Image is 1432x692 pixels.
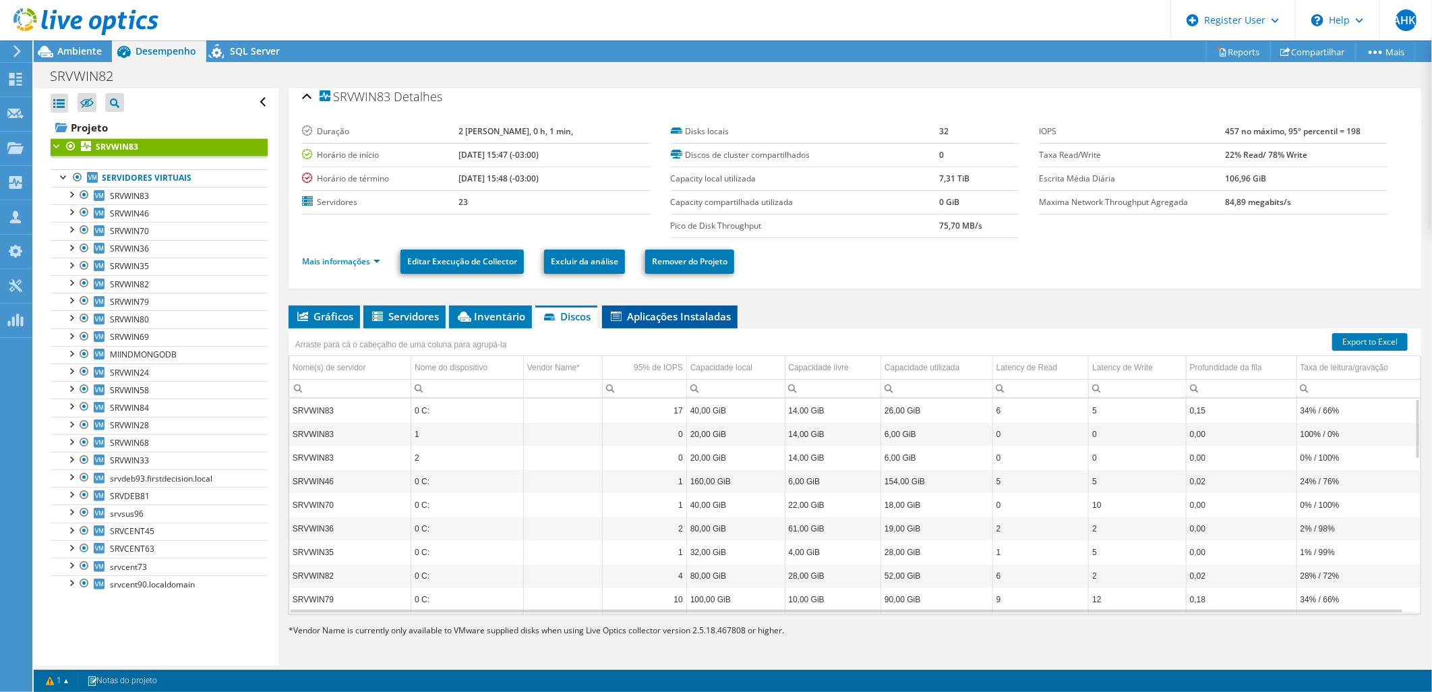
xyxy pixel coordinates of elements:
td: Column Vendor Name*, Value [523,399,602,422]
td: Column Latency de Read, Value 6 [992,564,1089,587]
span: SRVWIN83 [320,90,390,104]
td: Column Nome(s) de servidor, Value SRVWIN70 [289,493,411,517]
span: SQL Server [230,45,280,57]
td: Column Latency de Read, Value 0 [992,446,1089,469]
svg: \n [1311,14,1323,26]
td: Column Nome do dispositivo, Value 0 C: [411,493,524,517]
span: Desempenho [136,45,196,57]
span: srvcent90.localdomain [110,579,195,590]
td: Column Profundidade da fila, Value 0,02 [1186,469,1296,493]
td: Column Capacidade utilizada, Value 18,00 GiB [881,493,993,517]
td: Column Nome do dispositivo, Value 0 C: [411,564,524,587]
td: Column Capacidade livre, Value 6,00 GiB [785,469,881,493]
td: Column Vendor Name*, Value [523,587,602,611]
td: Column Capacidade utilizada, Value 28,00 GiB [881,540,993,564]
a: srvcent90.localdomain [51,575,268,593]
td: Column Latency de Write, Value 12 [1089,587,1187,611]
td: Column Nome(s) de servidor, Value SRVWIN79 [289,587,411,611]
td: Column Taxa de leitura/gravação, Filter cell [1296,379,1421,397]
div: Capacidade livre [789,359,849,376]
td: Column Capacidade utilizada, Filter cell [881,379,993,397]
td: Column Vendor Name*, Value [523,422,602,446]
td: Column Vendor Name*, Value [523,517,602,540]
td: Column Profundidade da fila, Value 0,00 [1186,446,1296,469]
b: 75,70 MB/s [940,220,983,231]
td: Column Capacidade local, Value 100,00 GiB [686,587,785,611]
td: Column Capacidade utilizada, Value 52,00 GiB [881,564,993,587]
span: SRVWIN69 [110,331,149,343]
div: Profundidade da fila [1190,359,1262,376]
td: Column Vendor Name*, Value [523,469,602,493]
span: SRVWIN28 [110,420,149,431]
td: Column 95% de IOPS, Value 4 [603,564,687,587]
td: Column Capacidade utilizada, Value 90,00 GiB [881,587,993,611]
td: Column Profundidade da fila, Value 0,00 [1186,422,1296,446]
b: [DATE] 15:47 (-03:00) [458,149,539,161]
a: Servidores virtuais [51,169,268,187]
b: 7,31 TiB [940,173,970,184]
td: Column Nome(s) de servidor, Value SRVWIN46 [289,469,411,493]
a: SRVWIN84 [51,399,268,416]
td: Column Nome do dispositivo, Value 0 C: [411,587,524,611]
td: Column Nome(s) de servidor, Value SRVWIN83 [289,422,411,446]
td: Column Profundidade da fila, Value 0,00 [1186,540,1296,564]
span: Detalhes [394,88,442,105]
a: Projeto [51,117,268,138]
td: Column Capacidade local, Value 160,00 GiB [686,469,785,493]
span: Ambiente [57,45,102,57]
b: 32 [940,125,949,137]
span: SRVWIN84 [110,402,149,413]
td: Nome(s) de servidor Column [289,356,411,380]
a: srvdeb93.firstdecision.local [51,469,268,487]
a: MIINDMONGODB [51,346,268,364]
td: Column Latency de Write, Value 5 [1089,399,1187,422]
td: Column Capacidade local, Filter cell [686,379,785,397]
span: SRVCENT63 [110,543,154,554]
label: Capacity local utilizada [671,172,940,185]
td: Column Latency de Write, Value 5 [1089,469,1187,493]
td: Column Nome do dispositivo, Value 2 [411,446,524,469]
td: Column Capacidade utilizada, Value 6,00 GiB [881,446,993,469]
td: Column Taxa de leitura/gravação, Value 34% / 66% [1296,587,1421,611]
span: SRVDEB81 [110,490,150,502]
span: SRVWIN35 [110,260,149,272]
td: Column Capacidade livre, Value 28,00 GiB [785,564,881,587]
td: Column Taxa de leitura/gravação, Value 34% / 66% [1296,399,1421,422]
td: Column Capacidade local, Value 40,00 GiB [686,493,785,517]
td: Column Latency de Write, Value 10 [1089,493,1187,517]
td: Column 95% de IOPS, Value 10 [603,587,687,611]
b: 457 no máximo, 95º percentil = 198 [1225,125,1361,137]
a: SRVWIN33 [51,452,268,469]
span: Gráficos [295,310,353,323]
td: Latency de Write Column [1089,356,1187,380]
label: IOPS [1039,125,1225,138]
td: Column Profundidade da fila, Filter cell [1186,379,1296,397]
td: Column Taxa de leitura/gravação, Value 0% / 100% [1296,446,1421,469]
td: Column Capacidade livre, Value 14,00 GiB [785,399,881,422]
b: SRVWIN83 [96,141,138,152]
td: Column Vendor Name*, Value [523,564,602,587]
span: SRVWIN70 [110,225,149,237]
b: [DATE] 15:48 (-03:00) [458,173,539,184]
td: Column Capacidade local, Value 32,00 GiB [686,540,785,564]
td: Column Nome do dispositivo, Value 0 C: [411,399,524,422]
td: Column Capacidade livre, Value 4,00 GiB [785,540,881,564]
span: MIINDMONGODB [110,349,177,360]
td: 95% de IOPS Column [603,356,687,380]
td: Column Nome(s) de servidor, Filter cell [289,379,411,397]
td: Column Latency de Read, Value 2 [992,517,1089,540]
td: Column Taxa de leitura/gravação, Value 1% / 99% [1296,540,1421,564]
a: srvcent73 [51,558,268,575]
td: Column Profundidade da fila, Value 0,00 [1186,493,1296,517]
div: Latency de Write [1092,359,1153,376]
td: Column Capacidade utilizada, Value 154,00 GiB [881,469,993,493]
td: Column Capacidade livre, Value 10,00 GiB [785,587,881,611]
span: SRVWIN33 [110,455,149,466]
label: Taxa Read/Write [1039,148,1225,162]
td: Column Latency de Write, Value 2 [1089,564,1187,587]
td: Column Nome do dispositivo, Filter cell [411,379,524,397]
td: Capacidade local Column [686,356,785,380]
td: Column 95% de IOPS, Filter cell [603,379,687,397]
a: SRVCENT63 [51,540,268,558]
a: SRVWIN69 [51,328,268,346]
